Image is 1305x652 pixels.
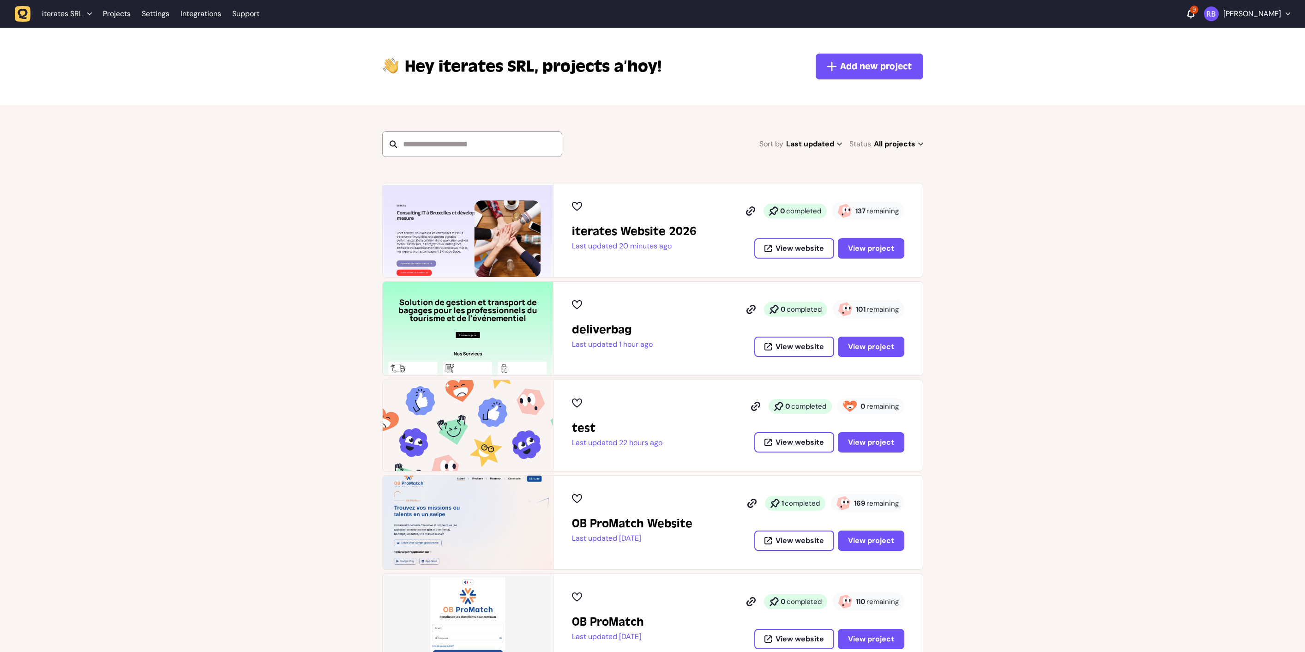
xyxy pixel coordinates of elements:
span: remaining [866,206,899,216]
strong: 101 [856,305,866,314]
img: test [383,380,553,471]
strong: 110 [856,597,866,606]
p: [PERSON_NAME] [1223,9,1281,18]
span: completed [787,597,822,606]
h2: deliverbag [572,322,653,337]
button: Add new project [816,54,923,79]
span: completed [791,402,826,411]
span: remaining [866,402,899,411]
a: Settings [142,6,169,22]
span: View project [848,245,894,252]
h2: test [572,421,662,435]
span: Status [849,138,871,151]
p: Last updated 22 hours ago [572,438,662,447]
p: Last updated 20 minutes ago [572,241,697,251]
a: Support [232,9,259,18]
button: View website [754,531,834,551]
button: View project [838,238,904,259]
strong: 1 [782,499,784,508]
img: deliverbag [383,282,553,375]
span: completed [787,305,822,314]
button: View project [838,629,904,649]
a: Integrations [180,6,221,22]
button: [PERSON_NAME] [1204,6,1290,21]
span: Last updated [786,138,842,151]
img: hi-hand [382,55,399,74]
img: OB ProMatch Website [383,476,553,569]
p: projects a’hoy! [405,55,662,78]
h2: OB ProMatch Website [572,516,692,531]
span: View website [776,439,824,446]
p: Last updated 1 hour ago [572,340,653,349]
button: iterates SRL [15,6,97,22]
span: completed [786,206,821,216]
button: View project [838,531,904,551]
button: View website [754,432,834,453]
img: Rodolphe Balay [1204,6,1219,21]
strong: 0 [860,402,866,411]
span: View project [848,635,894,643]
button: View project [838,337,904,357]
img: iterates Website 2026 [383,183,553,277]
span: View website [776,343,824,350]
h2: iterates Website 2026 [572,224,697,239]
span: iterates SRL [42,9,83,18]
strong: 0 [780,206,785,216]
a: Projects [103,6,131,22]
span: iterates SRL [405,55,539,78]
span: Add new project [840,60,912,73]
h2: OB ProMatch [572,615,644,629]
span: All projects [874,138,923,151]
strong: 0 [781,597,786,606]
span: View website [776,537,824,544]
span: View website [776,245,824,252]
p: Last updated [DATE] [572,632,644,641]
span: View project [848,439,894,446]
span: View project [848,343,894,350]
button: View website [754,337,834,357]
button: View website [754,629,834,649]
span: Sort by [759,138,783,151]
div: 9 [1190,6,1198,14]
p: Last updated [DATE] [572,534,692,543]
span: remaining [866,305,899,314]
strong: 169 [854,499,866,508]
button: View website [754,238,834,259]
button: View project [838,432,904,453]
span: remaining [866,597,899,606]
span: View website [776,635,824,643]
span: View project [848,537,894,544]
strong: 0 [781,305,786,314]
span: remaining [866,499,899,508]
span: completed [785,499,820,508]
strong: 0 [785,402,790,411]
strong: 137 [855,206,866,216]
